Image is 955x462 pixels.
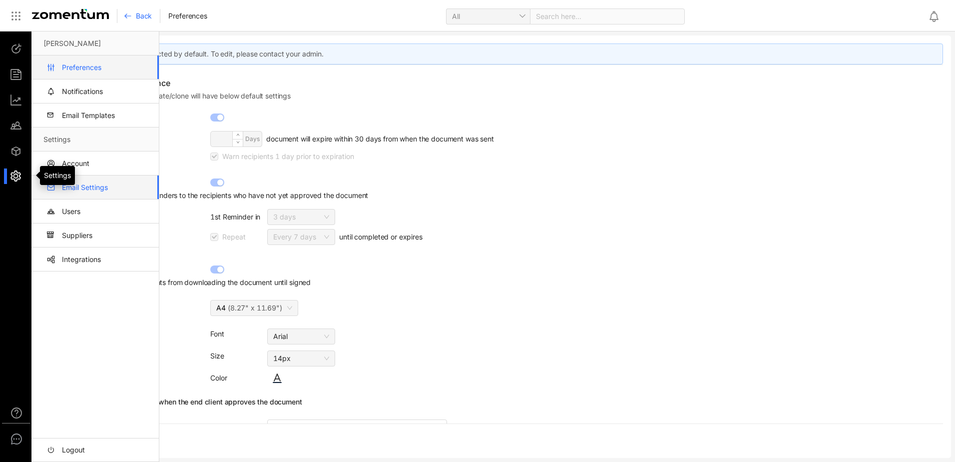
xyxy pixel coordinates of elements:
span: Days [243,134,262,143]
a: Email Settings [43,175,151,199]
a: Email Templates [43,103,151,127]
label: Your Message [210,419,256,437]
span: All [452,9,524,24]
a: Account [43,151,151,175]
span: Every 7 days [273,229,329,244]
button: Email Reminder [210,178,224,186]
span: Back [136,11,152,21]
span: Show confirmation message when the end client approves the document [64,397,302,406]
span: 1st Reminder in [210,212,260,221]
a: Integrations [43,247,151,271]
a: Suppliers [43,223,151,247]
a: Preferences [43,55,151,79]
span: Font [210,329,224,338]
span: Warn recipients 1 day prior to expiration [218,151,358,162]
span: Preference settings are selected by default. To edit, please contact your admin. [68,49,324,58]
span: ( 8.27" x 11.69" ) [226,303,282,312]
a: Users [43,199,151,223]
span: Size [210,351,224,360]
span: Increase Value [232,131,243,139]
span: Color [210,373,227,382]
a: Notifications [43,79,151,103]
div: Notifications [928,4,948,27]
span: Repeat [218,231,250,242]
a: Logout [43,438,151,462]
button: Default Expiration [210,113,224,121]
span: A4 [216,303,226,312]
span: 14px [273,354,290,362]
span: All the new documents you create/clone will have below default settings [60,91,291,101]
span: Automatically send email reminders to the recipients who have not yet approved the document [64,191,368,199]
span: down [235,140,241,146]
span: document will expire within 30 days from when the document was sent [266,134,494,143]
span: up [235,132,241,138]
img: Zomentum Logo [32,9,109,19]
span: Arial [273,332,287,340]
div: Settings [40,166,75,185]
span: Decrease Value [232,139,243,146]
span: Disabling will restrict end clients from downloading the document until signed [64,278,311,286]
span: 3 days [273,209,329,224]
button: Document Download [210,265,224,273]
span: Preferences [168,11,207,21]
span: until completed or expires [335,232,422,241]
span: Default Document Preference [60,77,170,89]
